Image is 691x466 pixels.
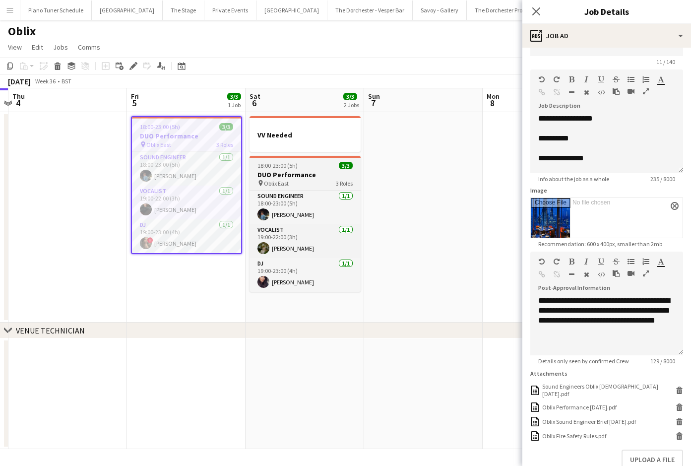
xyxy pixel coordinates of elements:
[568,270,575,278] button: Horizontal Line
[367,97,380,109] span: 7
[163,0,204,20] button: The Stage
[568,258,575,266] button: Bold
[131,92,139,101] span: Fri
[33,77,58,85] span: Week 36
[250,92,260,101] span: Sat
[598,88,605,96] button: HTML Code
[129,97,139,109] span: 5
[147,237,153,243] span: !
[132,132,241,140] h3: DUO Performance
[250,191,361,224] app-card-role: Sound Engineer1/118:00-23:00 (5h)[PERSON_NAME]
[553,75,560,83] button: Redo
[219,123,233,131] span: 3/3
[583,258,590,266] button: Italic
[487,92,500,101] span: Mon
[78,43,100,52] span: Comms
[568,75,575,83] button: Bold
[530,175,617,183] span: Info about the job as a whole
[140,123,180,131] span: 18:00-23:00 (5h)
[49,41,72,54] a: Jobs
[642,258,649,266] button: Ordered List
[74,41,104,54] a: Comms
[583,88,590,96] button: Clear Formatting
[250,170,361,179] h3: DUO Performance
[467,0,553,20] button: The Dorchester Promenade
[530,240,670,248] span: Recommendation: 600 x 400px, smaller than 2mb
[8,43,22,52] span: View
[264,180,289,187] span: Oblix East
[204,0,256,20] button: Private Events
[642,269,649,277] button: Fullscreen
[485,97,500,109] span: 8
[413,0,467,20] button: Savoy - Gallery
[216,141,233,148] span: 3 Roles
[250,156,361,292] app-job-card: 18:00-23:00 (5h)3/3DUO Performance Oblix East3 RolesSound Engineer1/118:00-23:00 (5h)[PERSON_NAME...
[8,76,31,86] div: [DATE]
[344,101,359,109] div: 2 Jobs
[248,97,260,109] span: 6
[568,88,575,96] button: Horizontal Line
[628,258,634,266] button: Unordered List
[257,162,298,169] span: 18:00-23:00 (5h)
[92,0,163,20] button: [GEOGRAPHIC_DATA]
[530,370,567,377] label: Attachments
[542,383,673,398] div: Sound Engineers Oblix Bible May 25.pdf
[32,43,43,52] span: Edit
[11,97,25,109] span: 4
[53,43,68,52] span: Jobs
[542,432,606,440] div: Oblix Fire Safety Rules.pdf
[642,357,683,365] span: 129 / 8000
[12,92,25,101] span: Thu
[598,258,605,266] button: Underline
[4,41,26,54] a: View
[542,418,636,425] div: Oblix Sound Engineer Brief May 25.pdf
[628,75,634,83] button: Unordered List
[598,75,605,83] button: Underline
[657,75,664,83] button: Text Color
[327,0,413,20] button: The Dorchester - Vesper Bar
[613,258,620,266] button: Strikethrough
[250,116,361,152] app-job-card: VV Needed
[613,269,620,277] button: Paste as plain text
[598,270,605,278] button: HTML Code
[132,152,241,186] app-card-role: Sound Engineer1/118:00-23:00 (5h)[PERSON_NAME]
[228,101,241,109] div: 1 Job
[648,58,683,66] span: 11 / 140
[628,269,634,277] button: Insert video
[146,141,171,148] span: Oblix East
[642,75,649,83] button: Ordered List
[8,24,36,39] h1: Oblix
[16,326,85,335] div: VENUE TECHNICIAN
[62,77,71,85] div: BST
[343,93,357,100] span: 3/3
[227,93,241,100] span: 3/3
[256,0,327,20] button: [GEOGRAPHIC_DATA]
[132,186,241,219] app-card-role: Vocalist1/119:00-22:00 (3h)[PERSON_NAME]
[131,116,242,254] app-job-card: 18:00-23:00 (5h)3/3DUO Performance Oblix East3 RolesSound Engineer1/118:00-23:00 (5h)[PERSON_NAME...
[132,219,241,253] app-card-role: DJ1/119:00-23:00 (4h)![PERSON_NAME]
[542,403,617,411] div: Oblix Performance May 25.pdf
[530,357,637,365] span: Details only seen by confirmed Crew
[522,5,691,18] h3: Job Details
[20,0,92,20] button: Piano Tuner Schedule
[642,87,649,95] button: Fullscreen
[642,175,683,183] span: 235 / 8000
[368,92,380,101] span: Sun
[336,180,353,187] span: 3 Roles
[28,41,47,54] a: Edit
[339,162,353,169] span: 3/3
[553,258,560,266] button: Redo
[522,24,691,48] div: Job Ad
[628,87,634,95] button: Insert video
[250,258,361,292] app-card-role: DJ1/119:00-23:00 (4h)[PERSON_NAME]
[538,258,545,266] button: Undo
[613,75,620,83] button: Strikethrough
[613,87,620,95] button: Paste as plain text
[538,75,545,83] button: Undo
[250,224,361,258] app-card-role: Vocalist1/119:00-22:00 (3h)[PERSON_NAME]
[250,131,361,139] h3: VV Needed
[657,258,664,266] button: Text Color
